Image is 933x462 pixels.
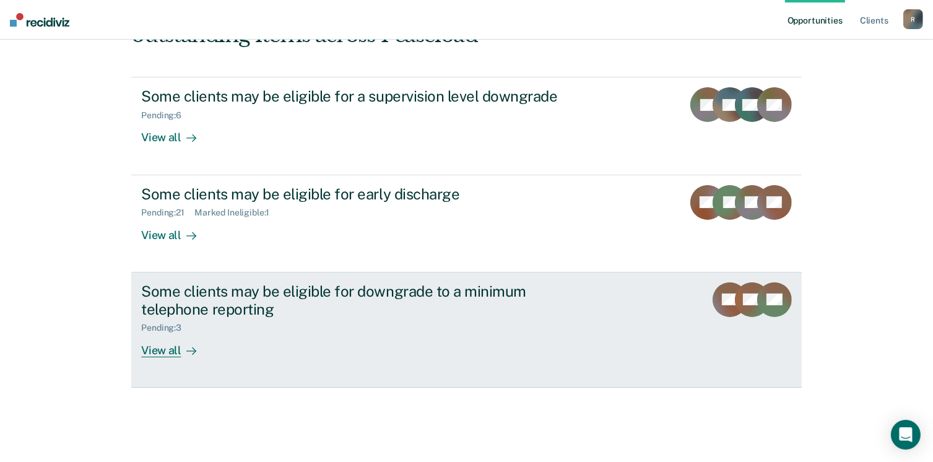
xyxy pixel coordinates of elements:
button: R [903,9,923,29]
div: Some clients may be eligible for downgrade to a minimum telephone reporting [141,282,576,318]
a: Some clients may be eligible for a supervision level downgradePending:6View all [131,77,801,175]
a: Some clients may be eligible for downgrade to a minimum telephone reportingPending:3View all [131,272,801,388]
div: View all [141,333,210,357]
div: Pending : 21 [141,207,194,218]
div: Some clients may be eligible for a supervision level downgrade [141,87,576,105]
div: Marked Ineligible : 1 [194,207,279,218]
div: Pending : 6 [141,110,191,121]
div: Some clients may be eligible for early discharge [141,185,576,203]
div: View all [141,218,210,242]
div: Open Intercom Messenger [891,420,921,450]
div: Pending : 3 [141,323,191,333]
div: View all [141,121,210,145]
a: Some clients may be eligible for early dischargePending:21Marked Ineligible:1View all [131,175,801,272]
img: Recidiviz [10,13,69,27]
